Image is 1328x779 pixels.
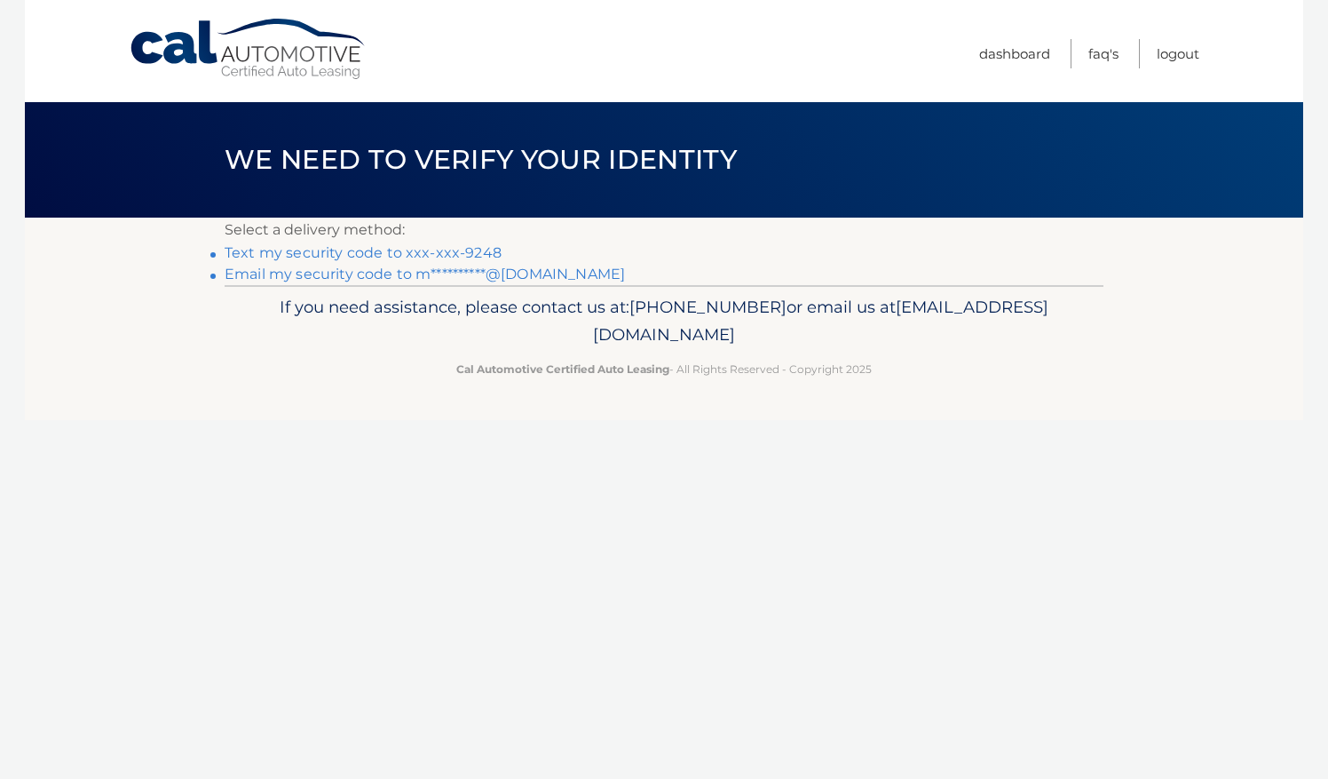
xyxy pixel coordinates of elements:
a: Logout [1157,39,1199,68]
span: We need to verify your identity [225,143,737,176]
p: If you need assistance, please contact us at: or email us at [236,293,1092,350]
strong: Cal Automotive Certified Auto Leasing [456,362,669,376]
p: Select a delivery method: [225,218,1103,242]
p: - All Rights Reserved - Copyright 2025 [236,360,1092,378]
span: [PHONE_NUMBER] [629,297,787,317]
a: Cal Automotive [129,18,368,81]
a: Email my security code to m**********@[DOMAIN_NAME] [225,266,625,282]
a: FAQ's [1088,39,1119,68]
a: Dashboard [979,39,1050,68]
a: Text my security code to xxx-xxx-9248 [225,244,502,261]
